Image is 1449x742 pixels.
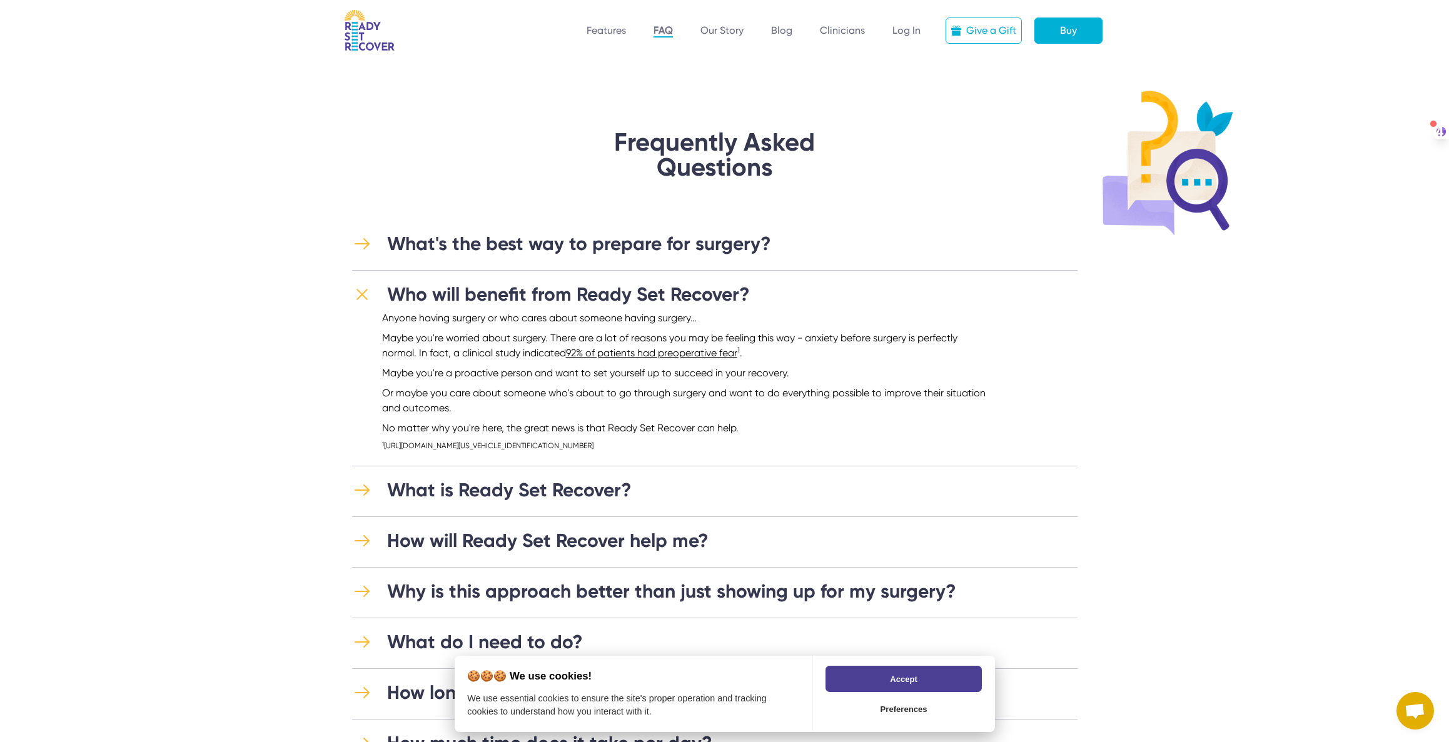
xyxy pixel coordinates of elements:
[1060,23,1077,38] div: Buy
[455,670,812,682] h2: 🍪🍪🍪 We use cookies!
[737,346,740,354] sup: 1
[587,24,626,36] a: Features
[825,666,981,692] button: Accept
[382,386,992,416] div: Or maybe you care about someone who's about to go through surgery and want to do everything possi...
[892,24,921,36] a: Log In
[382,441,992,451] div: [URL][DOMAIN_NAME][US_VEHICLE_IDENTIFICATION_NUMBER]
[345,10,395,51] img: RSR
[555,130,875,180] h1: Frequently Asked Questions
[700,24,744,36] a: Our Story
[382,366,992,381] div: Maybe you're a proactive person and want to set yourself up to succeed in your recovery.
[382,311,992,326] div: Anyone having surgery or who cares about someone having surgery…
[382,421,992,436] div: No matter why you're here, the great news is that Ready Set Recover can help.
[566,347,737,359] div: 92% of patients had preoperative fear
[1396,692,1434,729] div: Open chat
[455,656,995,732] div: CookieChimp
[825,696,981,722] button: Preferences
[387,631,583,653] div: What do I need to do?
[387,233,771,255] div: What's the best way to prepare for surgery?
[1103,90,1233,240] img: Illustration 3
[966,23,1016,38] div: Give a Gift
[382,441,384,447] sup: 1
[1034,18,1103,44] a: Buy
[387,580,956,603] div: Why is this approach better than just showing up for my surgery?
[946,18,1022,44] a: Give a Gift
[387,529,709,552] div: How will Ready Set Recover help me?
[387,681,610,704] div: How long is the program?
[771,24,792,36] a: Blog
[467,693,766,717] div: We use essential cookies to ensure the site's proper operation and tracking cookies to understand...
[382,331,992,361] div: Maybe you're worried about surgery. There are a lot of reasons you may be feeling this way - anxi...
[654,24,673,38] a: FAQ
[820,24,865,36] a: Clinicians
[387,479,632,501] div: What is Ready Set Recover?
[387,283,750,306] div: Who will benefit from Ready Set Recover?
